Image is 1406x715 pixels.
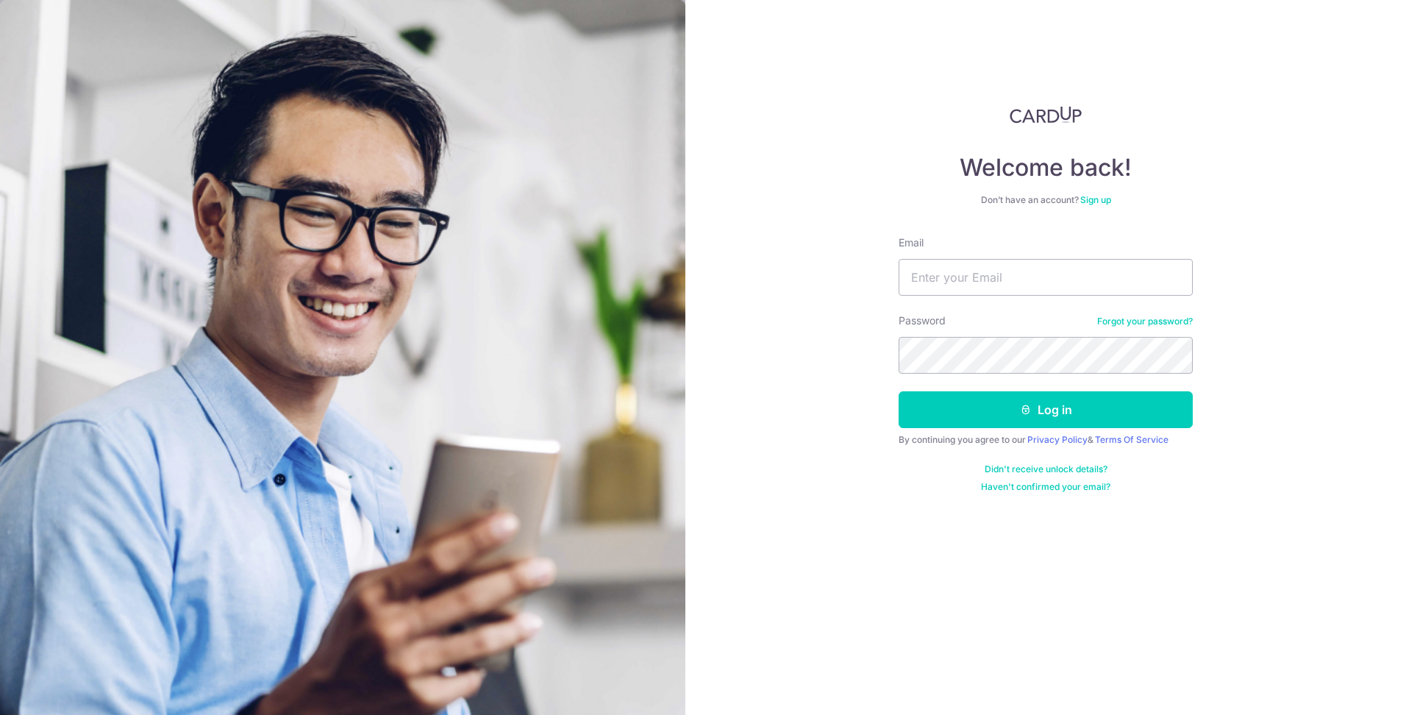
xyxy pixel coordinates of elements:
div: By continuing you agree to our & [899,434,1193,446]
input: Enter your Email [899,259,1193,296]
img: CardUp Logo [1010,106,1082,124]
a: Terms Of Service [1095,434,1168,445]
a: Haven't confirmed your email? [981,481,1110,493]
a: Didn't receive unlock details? [985,463,1107,475]
h4: Welcome back! [899,153,1193,182]
label: Email [899,235,924,250]
a: Forgot your password? [1097,316,1193,327]
div: Don’t have an account? [899,194,1193,206]
a: Sign up [1080,194,1111,205]
a: Privacy Policy [1027,434,1088,445]
label: Password [899,313,946,328]
button: Log in [899,391,1193,428]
